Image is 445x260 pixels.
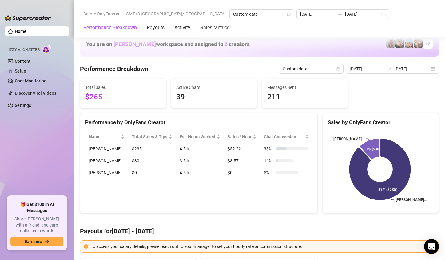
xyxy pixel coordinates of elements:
div: Activity [174,24,190,31]
td: 3.5 h [176,155,224,167]
img: George [395,39,404,48]
span: to [387,66,392,71]
h4: Performance Breakdown [80,65,148,73]
a: Settings [15,103,31,108]
a: Content [15,59,30,64]
span: calendar [336,67,340,71]
h1: You are on workspace and assigned to creators [86,41,250,48]
a: Setup [15,69,26,73]
td: $30 [128,155,176,167]
span: calendar [287,12,291,16]
span: 🎁 Get $100 in AI Messages [10,202,63,214]
text: [PERSON_NAME]… [396,198,427,202]
td: 4.5 h [176,143,224,155]
a: Discover Viral Videos [15,91,56,96]
input: Start date [350,65,385,72]
div: Sales Metrics [200,24,229,31]
span: GMT+8 [GEOGRAPHIC_DATA]/[GEOGRAPHIC_DATA] [126,9,226,18]
span: 33 % [264,145,274,152]
span: to [338,12,343,17]
td: 4.5 h [176,167,224,179]
th: Total Sales & Tips [128,131,176,143]
img: Joey [386,39,395,48]
th: Name [85,131,128,143]
div: Performance Breakdown [83,24,137,31]
span: Total Sales & Tips [132,133,167,140]
span: Messages Sent [267,84,343,91]
span: 0 % [264,169,274,176]
span: [PERSON_NAME] [113,41,156,47]
td: $0 [128,167,176,179]
span: Name [89,133,120,140]
th: Sales / Hour [224,131,260,143]
text: [PERSON_NAME]… [333,137,364,141]
div: Est. Hours Worked [180,133,215,140]
span: $265 [85,91,161,103]
span: Active Chats [176,84,252,91]
span: 6 [224,41,228,47]
img: Osvaldo [414,39,423,48]
td: [PERSON_NAME]… [85,155,128,167]
h4: Payouts for [DATE] - [DATE] [80,227,439,235]
span: Total Sales [85,84,161,91]
td: [PERSON_NAME]… [85,143,128,155]
span: Custom date [233,10,290,19]
span: Share [PERSON_NAME] with a friend, and earn unlimited rewards [10,216,63,234]
td: $0 [224,167,260,179]
span: swap-right [338,12,343,17]
span: exclamation-circle [84,244,88,249]
span: Chat Conversion [264,133,304,140]
span: Earn now [25,239,42,244]
span: Before OnlyFans cut [83,9,122,18]
td: [PERSON_NAME]… [85,167,128,179]
span: swap-right [387,66,392,71]
div: Sales by OnlyFans Creator [328,118,434,127]
div: To access your salary details, please reach out to your manager to set your hourly rate or commis... [91,243,435,250]
span: 11 % [264,157,274,164]
span: Sales / Hour [228,133,252,140]
span: 39 [176,91,252,103]
img: AI Chatter [42,45,52,53]
td: $52.22 [224,143,260,155]
img: Zach [405,39,413,48]
span: arrow-right [45,239,49,244]
input: Start date [300,11,335,18]
input: End date [395,65,430,72]
button: Earn nowarrow-right [10,237,63,246]
td: $235 [128,143,176,155]
a: Home [15,29,26,34]
span: Custom date [283,64,340,73]
th: Chat Conversion [260,131,312,143]
td: $8.57 [224,155,260,167]
span: + 2 [425,40,430,47]
img: logo-BBDzfeDw.svg [5,15,51,21]
span: Izzy AI Chatter [9,47,40,53]
div: Open Intercom Messenger [424,239,439,254]
div: Performance by OnlyFans Creator [85,118,312,127]
div: Payouts [147,24,165,31]
input: End date [345,11,380,18]
span: 211 [267,91,343,103]
a: Chat Monitoring [15,78,46,83]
